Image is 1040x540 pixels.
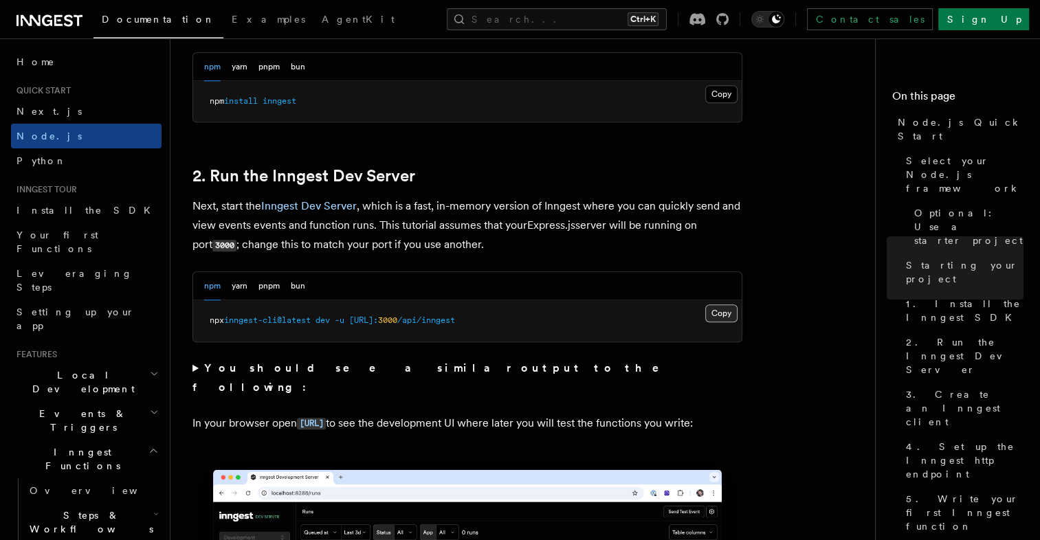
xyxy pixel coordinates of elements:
[11,223,162,261] a: Your first Functions
[16,306,135,331] span: Setting up your app
[909,201,1024,253] a: Optional: Use a starter project
[11,184,77,195] span: Inngest tour
[16,106,82,117] span: Next.js
[11,300,162,338] a: Setting up your app
[232,14,305,25] span: Examples
[900,253,1024,291] a: Starting your project
[906,154,1024,195] span: Select your Node.js framework
[192,414,742,434] p: In your browser open to see the development UI where later you will test the functions you write:
[11,445,148,473] span: Inngest Functions
[349,315,378,325] span: [URL]:
[11,368,150,396] span: Local Development
[11,85,71,96] span: Quick start
[16,155,67,166] span: Python
[11,124,162,148] a: Node.js
[232,272,247,300] button: yarn
[11,49,162,74] a: Home
[192,196,742,255] p: Next, start the , which is a fast, in-memory version of Inngest where you can quickly send and vi...
[24,478,162,503] a: Overview
[900,330,1024,382] a: 2. Run the Inngest Dev Server
[224,315,311,325] span: inngest-cli@latest
[906,492,1024,533] span: 5. Write your first Inngest function
[906,297,1024,324] span: 1. Install the Inngest SDK
[16,205,159,216] span: Install the SDK
[291,272,305,300] button: bun
[16,55,55,69] span: Home
[900,486,1024,539] a: 5. Write your first Inngest function
[11,148,162,173] a: Python
[397,315,455,325] span: /api/inngest
[316,315,330,325] span: dev
[16,131,82,142] span: Node.js
[313,4,403,37] a: AgentKit
[335,315,344,325] span: -u
[447,8,667,30] button: Search...Ctrl+K
[223,4,313,37] a: Examples
[900,382,1024,434] a: 3. Create an Inngest client
[261,199,357,212] a: Inngest Dev Server
[297,416,326,429] a: [URL]
[322,14,395,25] span: AgentKit
[192,361,678,394] strong: You should see a similar output to the following:
[628,12,659,26] kbd: Ctrl+K
[24,508,153,536] span: Steps & Workflows
[900,291,1024,330] a: 1. Install the Inngest SDK
[93,4,223,38] a: Documentation
[892,110,1024,148] a: Node.js Quick Start
[906,335,1024,376] span: 2. Run the Inngest Dev Server
[914,206,1024,247] span: Optional: Use a starter project
[906,440,1024,481] span: 4. Set up the Inngest http endpoint
[232,53,247,81] button: yarn
[11,440,162,478] button: Inngest Functions
[807,8,933,30] a: Contact sales
[11,363,162,401] button: Local Development
[892,88,1024,110] h4: On this page
[705,304,738,322] button: Copy
[900,434,1024,486] a: 4. Set up the Inngest http endpoint
[898,115,1024,143] span: Node.js Quick Start
[11,99,162,124] a: Next.js
[291,53,305,81] button: bun
[258,272,280,300] button: pnpm
[204,53,221,81] button: npm
[906,258,1024,286] span: Starting your project
[204,272,221,300] button: npm
[263,96,296,106] span: inngest
[378,315,397,325] span: 3000
[192,166,415,185] a: 2. Run the Inngest Dev Server
[16,229,98,254] span: Your first Functions
[900,148,1024,201] a: Select your Node.js framework
[11,349,57,360] span: Features
[11,407,150,434] span: Events & Triggers
[11,198,162,223] a: Install the SDK
[192,359,742,397] summary: You should see a similar output to the following:
[16,268,133,293] span: Leveraging Steps
[906,387,1024,429] span: 3. Create an Inngest client
[258,53,280,81] button: pnpm
[297,418,326,429] code: [URL]
[224,96,258,106] span: install
[751,11,784,27] button: Toggle dark mode
[210,315,224,325] span: npx
[102,14,215,25] span: Documentation
[212,240,236,251] code: 3000
[11,261,162,300] a: Leveraging Steps
[705,85,738,103] button: Copy
[11,401,162,440] button: Events & Triggers
[30,485,171,496] span: Overview
[210,96,224,106] span: npm
[938,8,1029,30] a: Sign Up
